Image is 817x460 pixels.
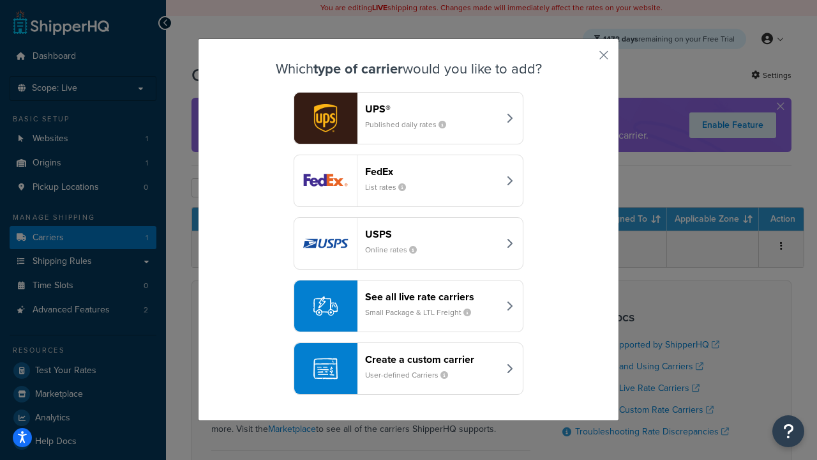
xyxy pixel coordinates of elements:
strong: type of carrier [313,58,403,79]
header: Create a custom carrier [365,353,498,365]
img: ups logo [294,93,357,144]
button: ups logoUPS®Published daily rates [294,92,523,144]
img: icon-carrier-liverate-becf4550.svg [313,294,338,318]
button: Create a custom carrierUser-defined Carriers [294,342,523,395]
button: Open Resource Center [772,415,804,447]
header: USPS [365,228,498,240]
small: Online rates [365,244,427,256]
h3: Which would you like to add? [230,61,587,77]
small: User-defined Carriers [365,369,458,381]
small: List rates [365,181,416,193]
header: See all live rate carriers [365,291,498,303]
small: Published daily rates [365,119,456,130]
button: fedEx logoFedExList rates [294,155,523,207]
img: fedEx logo [294,155,357,206]
img: icon-carrier-custom-c93b8a24.svg [313,356,338,381]
button: See all live rate carriersSmall Package & LTL Freight [294,280,523,332]
button: usps logoUSPSOnline rates [294,217,523,270]
header: UPS® [365,103,498,115]
header: FedEx [365,165,498,178]
small: Small Package & LTL Freight [365,307,481,318]
img: usps logo [294,218,357,269]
